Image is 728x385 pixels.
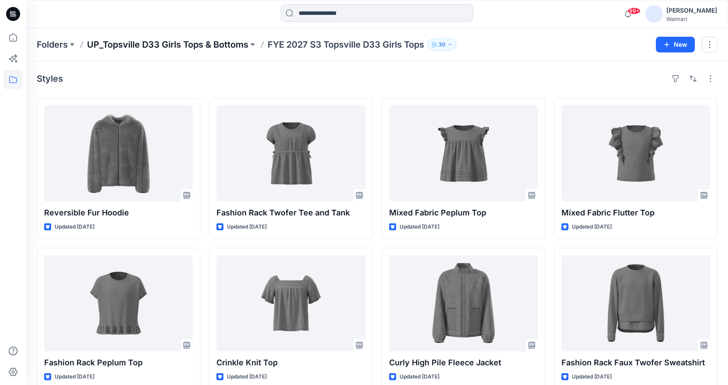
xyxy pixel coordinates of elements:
div: [PERSON_NAME] [666,5,717,16]
p: Mixed Fabric Flutter Top [561,207,710,219]
p: FYE 2027 S3 Topsville D33 Girls Tops [268,38,424,51]
a: Fashion Rack Faux Twofer Sweatshirt [561,255,710,351]
a: Fashion Rack Peplum Top [44,255,193,351]
a: UP_Topsville D33 Girls Tops & Bottoms [87,38,248,51]
p: Fashion Rack Faux Twofer Sweatshirt [561,357,710,369]
p: Updated [DATE] [400,222,439,232]
p: Fashion Rack Peplum Top [44,357,193,369]
button: 30 [428,38,456,51]
p: 30 [439,40,446,49]
p: Updated [DATE] [400,372,439,382]
p: Updated [DATE] [227,222,267,232]
p: Updated [DATE] [572,222,612,232]
p: Updated [DATE] [227,372,267,382]
p: Mixed Fabric Peplum Top [389,207,538,219]
a: Crinkle Knit Top [216,255,365,351]
a: Curly High Pile Fleece Jacket [389,255,538,351]
p: Fashion Rack Twofer Tee and Tank [216,207,365,219]
div: Walmart [666,16,717,22]
a: Mixed Fabric Flutter Top [561,105,710,201]
h4: Styles [37,73,63,84]
p: Updated [DATE] [55,222,94,232]
p: Updated [DATE] [572,372,612,382]
button: New [656,37,695,52]
p: Curly High Pile Fleece Jacket [389,357,538,369]
p: Reversible Fur Hoodie [44,207,193,219]
a: Reversible Fur Hoodie [44,105,193,201]
img: avatar [645,5,663,23]
a: Mixed Fabric Peplum Top [389,105,538,201]
p: Crinkle Knit Top [216,357,365,369]
p: Updated [DATE] [55,372,94,382]
a: Folders [37,38,68,51]
a: Fashion Rack Twofer Tee and Tank [216,105,365,201]
span: 99+ [627,7,641,14]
